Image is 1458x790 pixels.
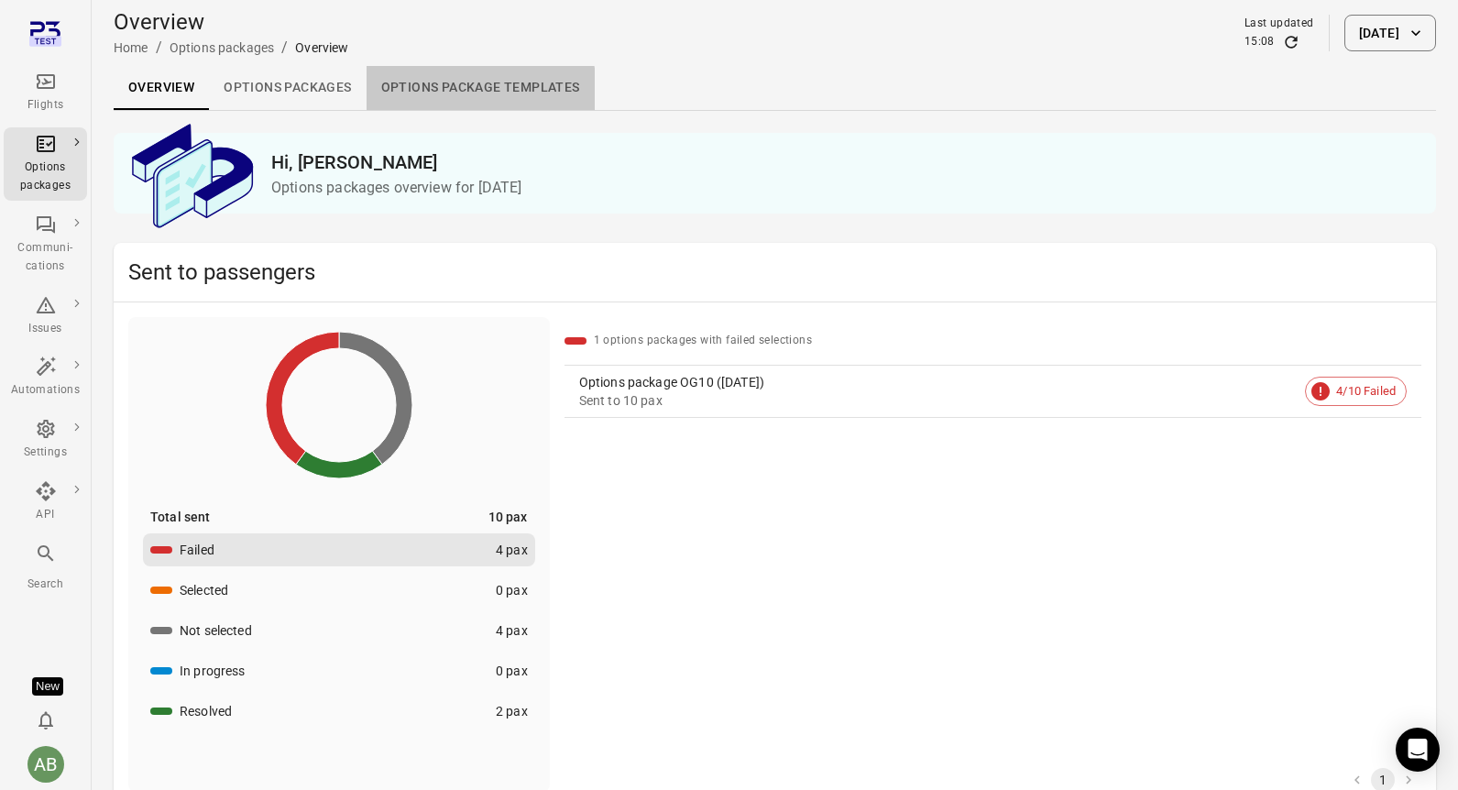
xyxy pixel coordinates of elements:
nav: Breadcrumbs [114,37,349,59]
div: Tooltip anchor [32,677,63,696]
li: / [281,37,288,59]
div: Not selected [180,621,252,640]
button: Search [4,537,87,598]
div: 15:08 [1244,33,1275,51]
div: 4 pax [496,621,528,640]
button: Notifications [27,702,64,739]
a: Options packages [209,66,366,110]
div: 1 options packages with failed selections [594,332,812,350]
div: API [11,506,80,524]
div: Search [11,576,80,594]
div: Issues [11,320,80,338]
h1: Overview [114,7,349,37]
div: AB [27,746,64,783]
div: Last updated [1244,15,1314,33]
div: Local navigation [114,66,1436,110]
a: API [4,475,87,530]
a: Options package Templates [367,66,595,110]
div: Options packages [11,159,80,195]
div: Settings [11,444,80,462]
button: In progress0 pax [143,654,535,687]
a: Home [114,40,148,55]
div: Options package OG10 ([DATE]) [579,373,1299,391]
button: [DATE] [1344,15,1436,51]
button: Refresh data [1282,33,1300,51]
a: Automations [4,350,87,405]
div: 0 pax [496,662,528,680]
span: 4/10 Failed [1326,382,1406,400]
div: 10 pax [488,508,528,526]
div: Resolved [180,702,232,720]
a: Options packages [4,127,87,201]
div: Automations [11,381,80,400]
button: Selected0 pax [143,574,535,607]
p: Options packages overview for [DATE] [271,177,1421,199]
a: Settings [4,412,87,467]
div: Selected [180,581,228,599]
div: Sent to 10 pax [579,391,1299,410]
div: Communi-cations [11,239,80,276]
div: 2 pax [496,702,528,720]
button: Resolved2 pax [143,695,535,728]
div: In progress [180,662,246,680]
a: Flights [4,65,87,120]
div: Failed [180,541,214,559]
button: Not selected4 pax [143,614,535,647]
div: Flights [11,96,80,115]
div: 0 pax [496,581,528,599]
a: Overview [114,66,209,110]
a: Issues [4,289,87,344]
div: 4 pax [496,541,528,559]
h2: Hi, [PERSON_NAME] [271,148,1421,177]
a: Communi-cations [4,208,87,281]
h2: Sent to passengers [128,258,1421,287]
a: Options packages [170,40,274,55]
div: Open Intercom Messenger [1396,728,1440,772]
button: Failed4 pax [143,533,535,566]
a: Options package OG10 ([DATE])Sent to 10 pax4/10 Failed [565,366,1421,417]
div: Total sent [150,508,211,526]
div: Overview [295,38,348,57]
li: / [156,37,162,59]
button: Aslaug Bjarnadottir [20,739,71,790]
